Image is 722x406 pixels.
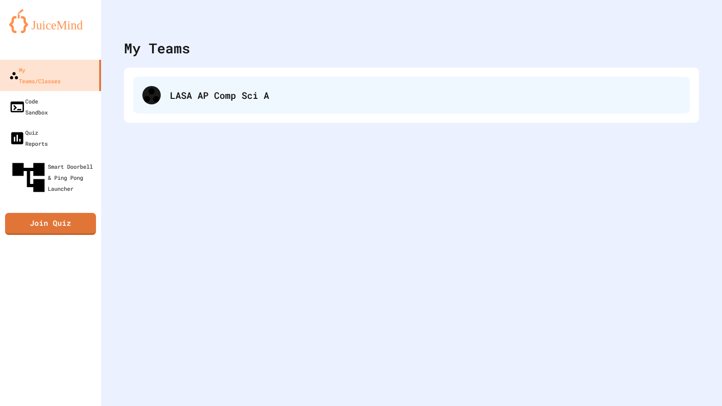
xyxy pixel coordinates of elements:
div: Code Sandbox [9,96,48,118]
img: logo-orange.svg [9,9,92,33]
div: My Teams [124,38,190,58]
a: Join Quiz [5,213,96,235]
div: My Teams/Classes [9,64,61,86]
div: LASA AP Comp Sci A [133,77,690,114]
div: Quiz Reports [9,127,48,149]
div: Smart Doorbell & Ping Pong Launcher [9,158,97,197]
div: LASA AP Comp Sci A [170,88,681,102]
